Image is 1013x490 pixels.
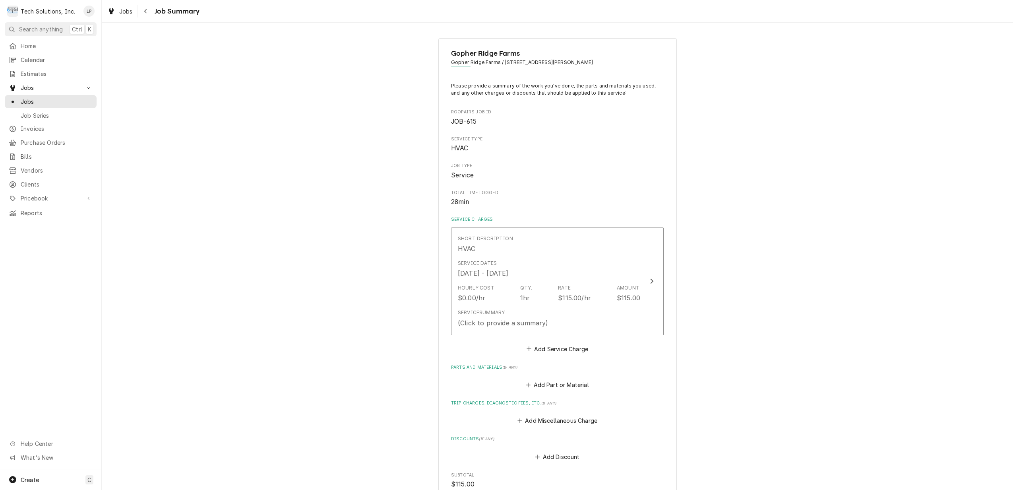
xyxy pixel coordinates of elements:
a: Go to Help Center [5,437,97,450]
span: Service [451,171,474,179]
span: Pricebook [21,194,81,202]
a: Clients [5,178,97,191]
label: Trip Charges, Diagnostic Fees, etc. [451,400,664,406]
div: 1hr [520,293,530,303]
span: Bills [21,152,93,161]
span: Purchase Orders [21,138,93,147]
span: Calendar [21,56,93,64]
button: Navigate back [139,5,152,17]
button: Add Discount [534,451,581,462]
span: Total Time Logged [451,190,664,196]
div: $115.00 [617,293,640,303]
label: Parts and Materials [451,364,664,371]
span: Clients [21,180,93,189]
span: Jobs [21,97,93,106]
div: Discounts [451,436,664,462]
span: $115.00 [451,480,475,488]
div: Service Dates [458,260,497,267]
a: Jobs [5,95,97,108]
a: Purchase Orders [5,136,97,149]
div: Service Summary [458,309,505,316]
a: Invoices [5,122,97,135]
span: Reports [21,209,93,217]
div: Rate [558,284,571,292]
span: Job Type [451,171,664,180]
div: Total Time Logged [451,190,664,207]
span: Help Center [21,439,92,448]
span: Service Type [451,136,664,142]
span: Jobs [21,84,81,92]
a: Jobs [104,5,136,18]
a: Bills [5,150,97,163]
div: (Click to provide a summary) [458,318,548,328]
label: Service Charges [451,216,664,223]
span: Jobs [119,7,133,16]
span: 28min [451,198,469,206]
a: Job Series [5,109,97,122]
span: Total Time Logged [451,197,664,207]
span: Address [451,59,664,66]
p: Please provide a summary of the work you've done, the parts and materials you used, and any other... [451,82,664,97]
div: Qty. [520,284,533,292]
span: What's New [21,453,92,462]
span: K [88,25,91,33]
button: Update Line Item [451,227,664,335]
div: Hourly Cost [458,284,494,292]
span: Service Type [451,144,664,153]
div: Job Type [451,163,664,180]
span: ( if any ) [502,365,517,369]
span: JOB-615 [451,118,476,125]
div: Lisa Paschal's Avatar [83,6,95,17]
a: Vendors [5,164,97,177]
div: Short Description [458,235,513,242]
span: Subtotal [451,480,664,489]
div: $115.00/hr [558,293,591,303]
div: Amount [617,284,639,292]
span: Job Summary [152,6,200,17]
span: Roopairs Job ID [451,117,664,126]
a: Home [5,39,97,52]
span: Job Series [21,111,93,120]
span: Home [21,42,93,50]
button: Add Part or Material [525,379,590,391]
span: ( if any ) [479,437,494,441]
span: Name [451,48,664,59]
span: HVAC [451,144,469,152]
a: Go to Jobs [5,81,97,94]
span: Search anything [19,25,63,33]
span: Roopairs Job ID [451,109,664,115]
div: Service Type [451,136,664,153]
span: Vendors [21,166,93,175]
div: Trip Charges, Diagnostic Fees, etc. [451,400,664,426]
div: Service Charges [451,216,664,354]
div: Tech Solutions, Inc. [21,7,75,16]
a: Go to What's New [5,451,97,464]
label: Discounts [451,436,664,442]
div: $0.00/hr [458,293,485,303]
span: C [87,476,91,484]
span: Job Type [451,163,664,169]
a: Go to Pricebook [5,192,97,205]
div: Tech Solutions, Inc.'s Avatar [7,6,18,17]
button: Add Service Charge [525,343,589,354]
div: [DATE] - [DATE] [458,268,508,278]
span: Create [21,476,39,483]
div: Client Information [451,48,664,72]
span: ( if any ) [541,401,556,405]
div: T [7,6,18,17]
a: Calendar [5,53,97,66]
div: Subtotal [451,472,664,489]
span: Invoices [21,124,93,133]
button: Add Miscellaneous Charge [516,415,599,426]
a: Reports [5,206,97,220]
span: Estimates [21,70,93,78]
div: Parts and Materials [451,364,664,391]
button: Search anythingCtrlK [5,22,97,36]
a: Estimates [5,67,97,80]
div: LP [83,6,95,17]
span: Ctrl [72,25,82,33]
div: HVAC [458,244,476,253]
span: Subtotal [451,472,664,478]
div: Roopairs Job ID [451,109,664,126]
